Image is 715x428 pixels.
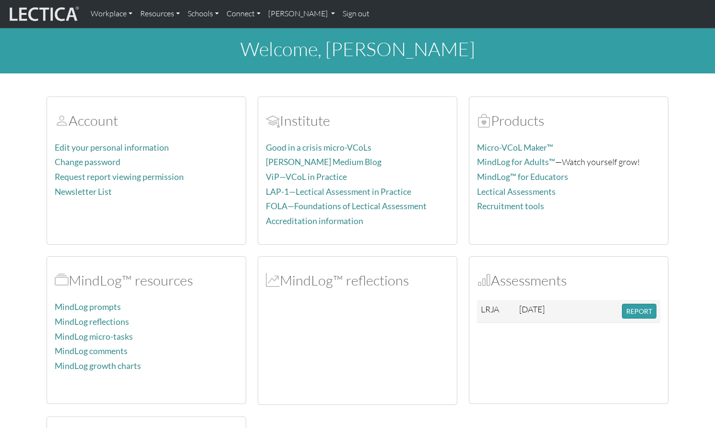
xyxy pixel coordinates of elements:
[55,346,128,356] a: MindLog comments
[477,272,491,289] span: Assessments
[184,4,223,24] a: Schools
[622,304,656,319] button: REPORT
[55,272,69,289] span: MindLog™ resources
[264,4,339,24] a: [PERSON_NAME]
[477,300,515,323] td: LRJA
[55,157,120,167] a: Change password
[266,112,449,129] h2: Institute
[55,332,133,342] a: MindLog micro-tasks
[55,317,129,327] a: MindLog reflections
[55,361,141,371] a: MindLog growth charts
[7,5,79,23] img: lecticalive
[87,4,136,24] a: Workplace
[266,216,363,226] a: Accreditation information
[477,143,553,153] a: Micro-VCoL Maker™
[55,143,169,153] a: Edit your personal information
[55,187,112,197] a: Newsletter List
[266,143,371,153] a: Good in a crisis micro-VCoLs
[477,157,555,167] a: MindLog for Adults™
[55,302,121,312] a: MindLog prompts
[477,172,568,182] a: MindLog™ for Educators
[477,272,660,289] h2: Assessments
[266,112,280,129] span: Account
[339,4,373,24] a: Sign out
[477,155,660,169] p: —Watch yourself grow!
[266,187,411,197] a: LAP-1—Lectical Assessment in Practice
[266,157,381,167] a: [PERSON_NAME] Medium Blog
[136,4,184,24] a: Resources
[223,4,264,24] a: Connect
[266,272,280,289] span: MindLog
[519,304,545,314] span: [DATE]
[477,201,544,211] a: Recruitment tools
[55,112,69,129] span: Account
[55,172,184,182] a: Request report viewing permission
[55,272,238,289] h2: MindLog™ resources
[55,112,238,129] h2: Account
[266,272,449,289] h2: MindLog™ reflections
[477,112,491,129] span: Products
[266,172,347,182] a: ViP—VCoL in Practice
[477,112,660,129] h2: Products
[477,187,556,197] a: Lectical Assessments
[266,201,427,211] a: FOLA—Foundations of Lectical Assessment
